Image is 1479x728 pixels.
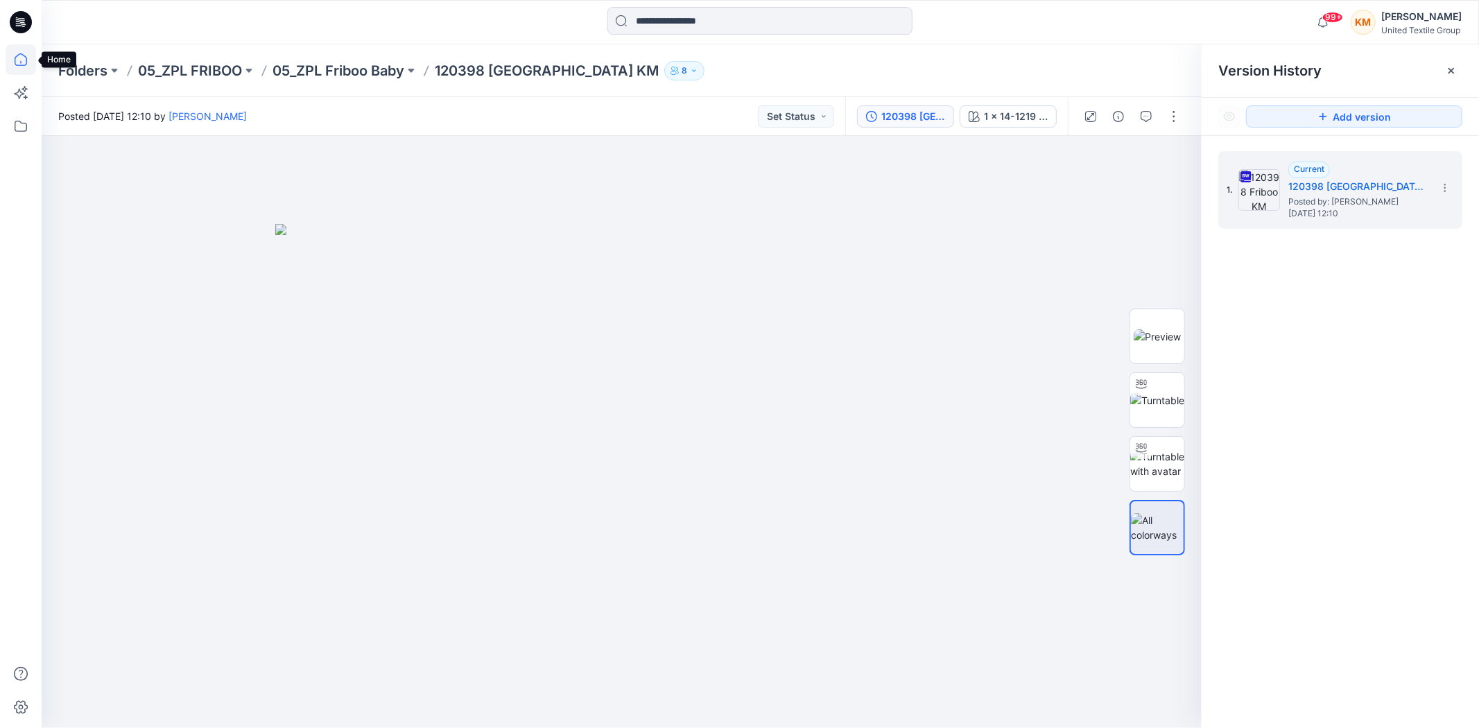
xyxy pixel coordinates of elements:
[1130,449,1184,478] img: Turntable with avatar
[1288,178,1427,195] h5: 120398 Friboo KM
[1107,105,1130,128] button: Details
[58,109,247,123] span: Posted [DATE] 12:10 by
[1288,209,1427,218] span: [DATE] 12:10
[138,61,242,80] a: 05_ZPL FRIBOO
[857,105,954,128] button: 120398 [GEOGRAPHIC_DATA] KM
[984,109,1048,124] div: 1 x 14-1219 TCX
[168,110,247,122] a: [PERSON_NAME]
[682,63,687,78] p: 8
[1381,25,1462,35] div: United Textile Group
[1351,10,1376,35] div: KM
[1218,62,1322,79] span: Version History
[58,61,107,80] a: Folders
[1446,65,1457,76] button: Close
[275,224,969,728] img: eyJhbGciOiJIUzI1NiIsImtpZCI6IjAiLCJzbHQiOiJzZXMiLCJ0eXAiOiJKV1QifQ.eyJkYXRhIjp7InR5cGUiOiJzdG9yYW...
[1381,8,1462,25] div: [PERSON_NAME]
[1288,195,1427,209] span: Posted by: Kristina Mekseniene
[960,105,1057,128] button: 1 x 14-1219 TCX
[1130,393,1184,408] img: Turntable
[1246,105,1462,128] button: Add version
[1227,184,1233,196] span: 1.
[1238,169,1280,211] img: 120398 Friboo KM
[664,61,704,80] button: 8
[1322,12,1343,23] span: 99+
[273,61,404,80] a: 05_ZPL Friboo Baby
[1131,513,1184,542] img: All colorways
[435,61,659,80] p: 120398 [GEOGRAPHIC_DATA] KM
[881,109,945,124] div: 120398 Friboo KM
[1294,164,1324,174] span: Current
[1218,105,1240,128] button: Show Hidden Versions
[1134,329,1181,344] img: Preview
